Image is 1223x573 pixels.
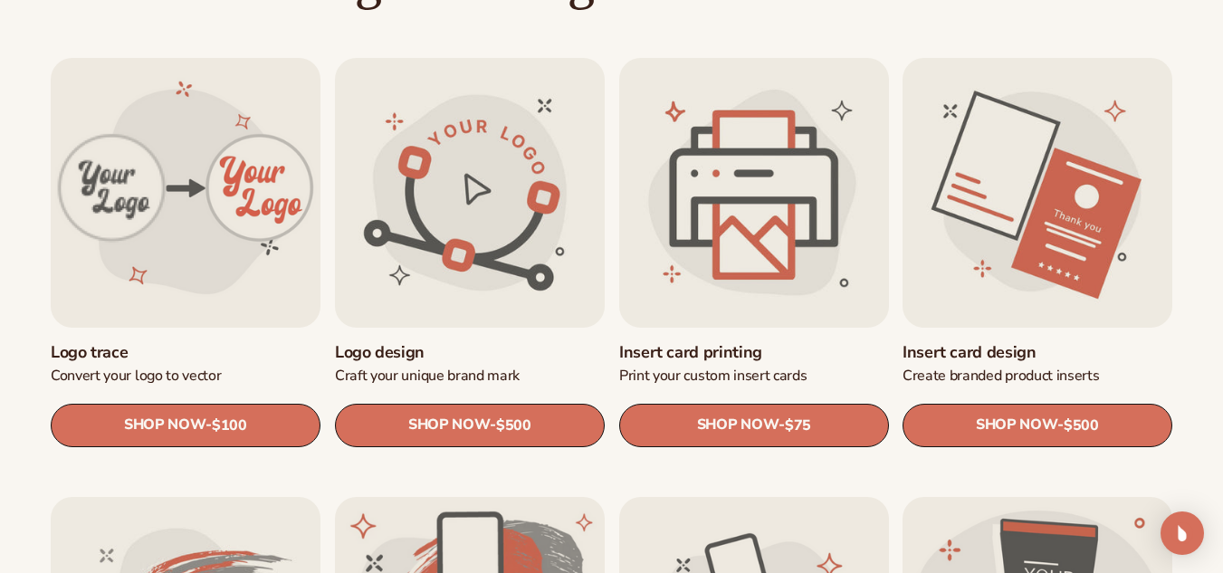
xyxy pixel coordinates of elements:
span: $75 [784,416,810,434]
span: $500 [496,416,531,434]
span: SHOP NOW [124,416,205,434]
a: Insert card printing [619,341,889,362]
span: SHOP NOW [408,416,490,434]
a: SHOP NOW- $500 [335,403,605,446]
span: SHOP NOW [976,416,1057,434]
span: $100 [212,416,247,434]
span: SHOP NOW [696,416,778,434]
a: SHOP NOW- $500 [903,403,1172,446]
a: Logo design [335,341,605,362]
a: SHOP NOW- $75 [619,403,889,446]
a: SHOP NOW- $100 [51,403,320,446]
span: $500 [1064,416,1099,434]
a: Logo trace [51,341,320,362]
div: Open Intercom Messenger [1161,511,1204,555]
a: Insert card design [903,341,1172,362]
